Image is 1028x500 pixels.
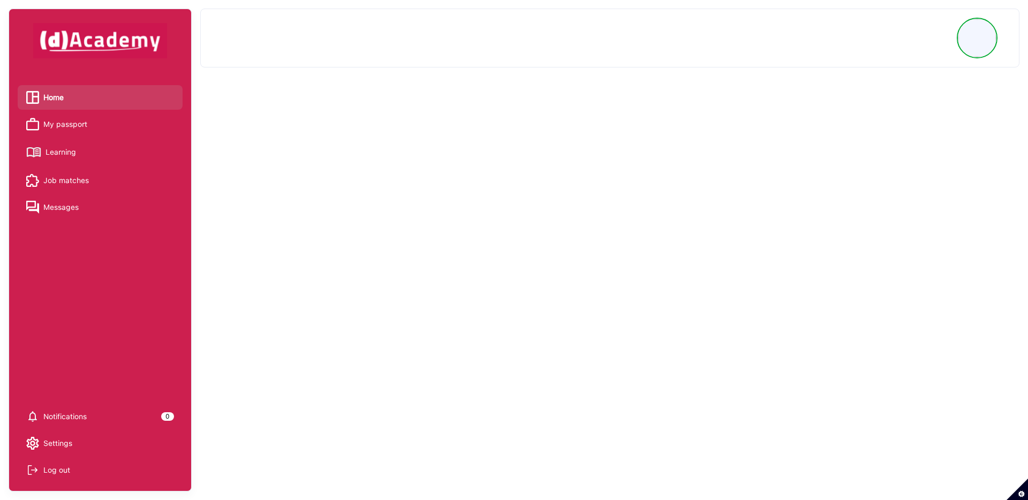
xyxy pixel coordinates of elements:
img: Messages icon [26,201,39,214]
img: Profile [958,19,996,57]
img: Learning icon [26,143,41,162]
img: Job matches icon [26,174,39,187]
a: My passport iconMy passport [26,116,174,132]
img: Home icon [26,91,39,104]
span: My passport [43,116,87,132]
span: Messages [43,199,79,215]
span: Learning [46,144,76,160]
span: Notifications [43,408,87,425]
img: My passport icon [26,118,39,131]
img: Log out [26,464,39,476]
img: setting [26,410,39,423]
span: Settings [43,435,72,451]
img: dAcademy [33,23,167,58]
span: Job matches [43,172,89,188]
button: Set cookie preferences [1007,479,1028,500]
div: 0 [161,412,174,421]
img: setting [26,437,39,450]
span: Home [43,89,64,105]
a: Home iconHome [26,89,174,105]
a: Messages iconMessages [26,199,174,215]
div: Log out [43,462,70,478]
a: Job matches iconJob matches [26,172,174,188]
a: Learning iconLearning [26,143,174,162]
